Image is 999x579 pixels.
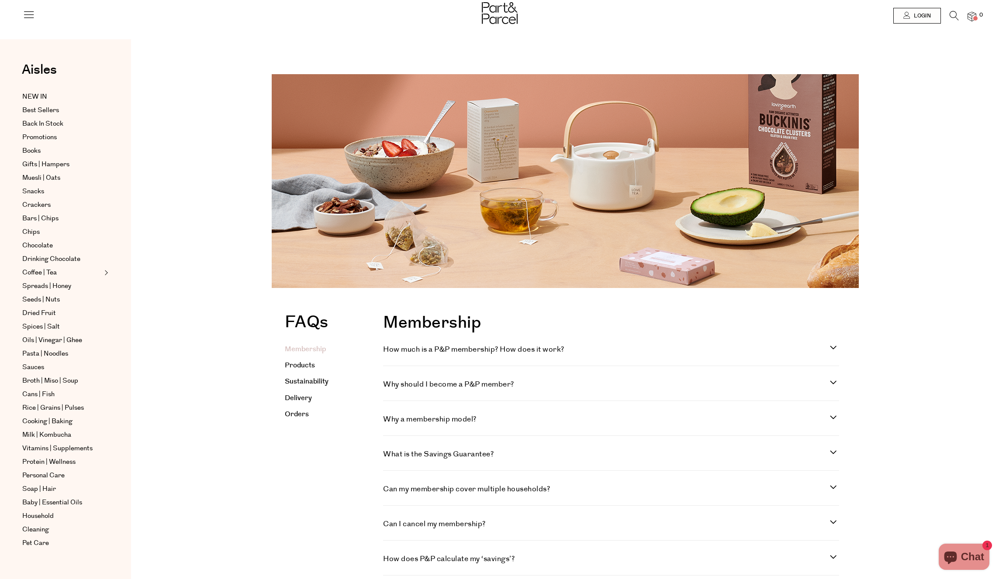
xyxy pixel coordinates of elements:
[22,416,73,427] span: Cooking | Baking
[22,335,82,346] span: Oils | Vinegar | Ghee
[977,11,985,19] span: 0
[22,308,56,319] span: Dried Fruit
[22,416,102,427] a: Cooking | Baking
[22,457,76,467] span: Protein | Wellness
[22,119,63,129] span: Back In Stock
[22,511,54,521] span: Household
[285,344,326,354] a: Membership
[22,430,71,440] span: Milk | Kombucha
[22,538,102,548] a: Pet Care
[22,119,102,129] a: Back In Stock
[22,240,53,251] span: Chocolate
[22,362,44,373] span: Sauces
[22,430,102,440] a: Milk | Kombucha
[22,146,102,156] a: Books
[22,484,102,494] a: Soap | Hair
[102,267,108,278] button: Expand/Collapse Coffee | Tea
[22,470,65,481] span: Personal Care
[383,379,830,390] h4: Why should I become a P&P member?
[22,524,102,535] a: Cleaning
[22,335,102,346] a: Oils | Vinegar | Ghee
[22,105,102,116] a: Best Sellers
[912,12,931,20] span: Login
[22,403,102,413] a: Rice | Grains | Pulses
[383,519,830,529] h4: Can I cancel my membership?
[22,295,60,305] span: Seeds | Nuts
[383,449,830,459] h4: What is the Savings Guarantee?
[22,497,82,508] span: Baby | Essential Oils
[22,470,102,481] a: Personal Care
[22,159,102,170] a: Gifts | Hampers
[22,240,102,251] a: Chocolate
[22,389,102,400] a: Cans | Fish
[22,484,56,494] span: Soap | Hair
[968,12,976,21] a: 0
[285,314,328,335] h1: FAQs
[285,409,309,419] a: Orders
[936,544,992,572] inbox-online-store-chat: Shopify online store chat
[22,389,55,400] span: Cans | Fish
[285,377,328,387] a: Sustainability
[383,484,830,494] h4: Can my membership cover multiple households?
[22,60,57,79] span: Aisles
[22,213,59,224] span: Bars | Chips
[383,414,830,425] h4: Why a membership model?
[285,393,312,403] a: Delivery
[22,362,102,373] a: Sauces
[22,227,40,237] span: Chips
[22,281,71,291] span: Spreads | Honey
[22,511,102,521] a: Household
[272,74,859,288] img: faq-image_1344x_crop_center.png
[22,281,102,291] a: Spreads | Honey
[22,173,102,183] a: Muesli | Oats
[482,2,518,24] img: Part&Parcel
[22,267,57,278] span: Coffee | Tea
[22,443,93,454] span: Vitamins | Supplements
[22,322,60,332] span: Spices | Salt
[22,132,102,143] a: Promotions
[22,497,102,508] a: Baby | Essential Oils
[22,295,102,305] a: Seeds | Nuts
[22,146,41,156] span: Books
[22,213,102,224] a: Bars | Chips
[383,554,830,564] h4: How does P&P calculate my ‘savings’?
[22,186,102,197] a: Snacks
[22,376,102,386] a: Broth | Miso | Soup
[22,92,47,102] span: NEW IN
[22,267,102,278] a: Coffee | Tea
[383,344,830,355] h4: How much is a P&P membership? How does it work?
[22,200,102,210] a: Crackers
[22,159,69,170] span: Gifts | Hampers
[22,227,102,237] a: Chips
[22,443,102,454] a: Vitamins | Supplements
[22,173,60,183] span: Muesli | Oats
[22,524,49,535] span: Cleaning
[22,349,102,359] a: Pasta | Noodles
[22,457,102,467] a: Protein | Wellness
[893,8,941,24] a: Login
[22,376,78,386] span: Broth | Miso | Soup
[22,92,102,102] a: NEW IN
[22,200,51,210] span: Crackers
[22,322,102,332] a: Spices | Salt
[22,254,80,264] span: Drinking Chocolate
[22,349,68,359] span: Pasta | Noodles
[22,538,49,548] span: Pet Care
[22,254,102,264] a: Drinking Chocolate
[22,132,57,143] span: Promotions
[22,105,59,116] span: Best Sellers
[285,360,315,370] a: Products
[22,403,84,413] span: Rice | Grains | Pulses
[22,63,57,85] a: Aisles
[22,186,44,197] span: Snacks
[22,308,102,319] a: Dried Fruit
